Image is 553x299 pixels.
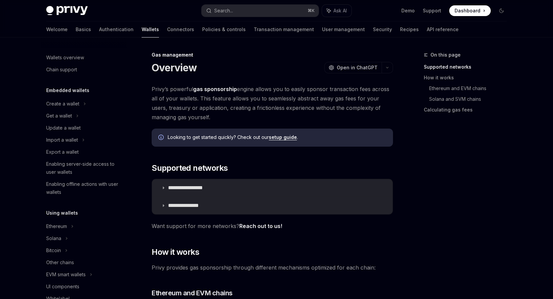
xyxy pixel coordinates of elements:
h1: Overview [152,62,197,74]
div: EVM smart wallets [46,271,86,279]
a: Policies & controls [202,21,246,38]
a: UI components [41,281,127,293]
button: Search...⌘K [202,5,319,17]
div: Update a wallet [46,124,81,132]
div: Gas management [152,52,393,58]
a: Wallets [142,21,159,38]
a: Welcome [46,21,68,38]
a: Solana and SVM chains [429,94,512,104]
a: Ethereum and EVM chains [429,83,512,94]
a: Connectors [167,21,194,38]
span: Supported networks [152,163,228,173]
a: API reference [427,21,459,38]
h5: Embedded wallets [46,86,89,94]
div: Bitcoin [46,246,61,254]
span: How it works [152,247,199,257]
span: Ask AI [333,7,347,14]
div: Export a wallet [46,148,79,156]
a: setup guide [269,134,297,140]
div: Wallets overview [46,54,84,62]
button: Toggle dark mode [496,5,507,16]
div: Import a wallet [46,136,78,144]
span: ⌘ K [308,8,315,13]
div: Other chains [46,258,74,267]
a: Basics [76,21,91,38]
span: On this page [430,51,461,59]
div: Create a wallet [46,100,79,108]
div: Enabling server-side access to user wallets [46,160,123,176]
a: Export a wallet [41,146,127,158]
a: User management [322,21,365,38]
a: How it works [424,72,512,83]
span: Ethereum and EVM chains [152,288,233,298]
a: Demo [401,7,415,14]
a: Calculating gas fees [424,104,512,115]
div: Search... [214,7,233,15]
a: Transaction management [254,21,314,38]
a: Support [423,7,441,14]
button: Open in ChatGPT [324,62,382,73]
div: UI components [46,283,79,291]
a: Dashboard [449,5,491,16]
div: Ethereum [46,222,67,230]
a: Recipes [400,21,419,38]
a: Enabling offline actions with user wallets [41,178,127,198]
span: Open in ChatGPT [337,64,378,71]
div: Solana [46,234,61,242]
div: Get a wallet [46,112,72,120]
a: Other chains [41,256,127,269]
a: Authentication [99,21,134,38]
span: Privy’s powerful engine allows you to easily sponsor transaction fees across all of your wallets.... [152,84,393,122]
a: Enabling server-side access to user wallets [41,158,127,178]
strong: gas sponsorship [193,86,237,92]
span: Looking to get started quickly? Check out our . [168,134,386,141]
a: Reach out to us! [239,223,282,230]
a: Supported networks [424,62,512,72]
h5: Using wallets [46,209,78,217]
a: Update a wallet [41,122,127,134]
a: Security [373,21,392,38]
button: Ask AI [322,5,351,17]
div: Chain support [46,66,77,74]
a: Chain support [41,64,127,76]
div: Enabling offline actions with user wallets [46,180,123,196]
a: Wallets overview [41,52,127,64]
span: Dashboard [455,7,480,14]
span: Privy provides gas sponsorship through different mechanisms optimized for each chain: [152,263,393,272]
svg: Info [158,135,165,141]
img: dark logo [46,6,88,15]
span: Want support for more networks? [152,221,393,231]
